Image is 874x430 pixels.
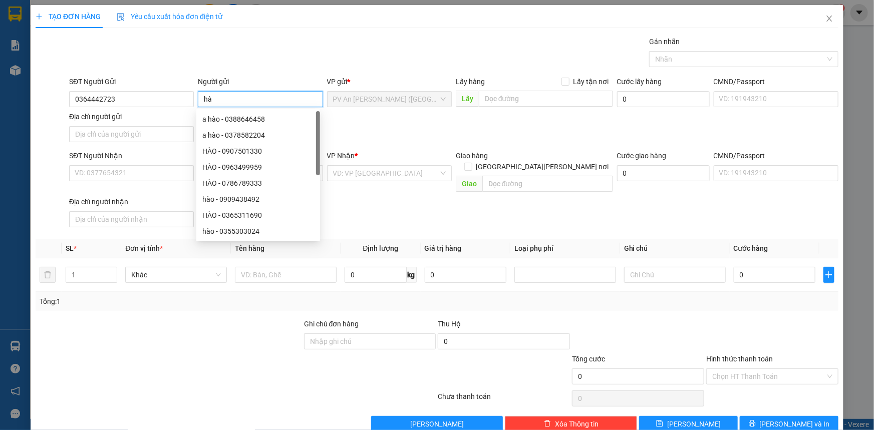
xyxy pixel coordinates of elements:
[714,76,838,87] div: CMND/Passport
[706,355,773,363] label: Hình thức thanh toán
[544,420,551,428] span: delete
[510,239,620,258] th: Loại phụ phí
[425,267,506,283] input: 0
[36,13,101,21] span: TẠO ĐƠN HÀNG
[196,223,320,239] div: hào - 0355303024
[456,91,479,107] span: Lấy
[649,38,680,46] label: Gán nhãn
[620,239,730,258] th: Ghi chú
[69,76,194,87] div: SĐT Người Gửi
[202,114,314,125] div: a hào - 0388646458
[202,162,314,173] div: HÀO - 0963499959
[131,267,221,282] span: Khác
[333,92,446,107] span: PV An Sương (Hàng Hóa)
[617,91,710,107] input: Cước lấy hàng
[624,267,726,283] input: Ghi Chú
[734,244,768,252] span: Cước hàng
[235,267,337,283] input: VD: Bàn, Ghế
[425,244,462,252] span: Giá trị hàng
[437,391,571,408] div: Chưa thanh toán
[410,418,464,429] span: [PERSON_NAME]
[117,13,222,21] span: Yêu cầu xuất hóa đơn điện tử
[617,165,710,181] input: Cước giao hàng
[482,176,613,192] input: Dọc đường
[196,175,320,191] div: HÀO - 0786789333
[363,244,398,252] span: Định lượng
[202,130,314,141] div: a hào - 0378582204
[749,420,756,428] span: printer
[125,244,163,252] span: Đơn vị tính
[569,76,613,87] span: Lấy tận nơi
[66,244,74,252] span: SL
[456,176,482,192] span: Giao
[202,178,314,189] div: HÀO - 0786789333
[438,320,461,328] span: Thu Hộ
[196,159,320,175] div: HÀO - 0963499959
[40,267,56,283] button: delete
[69,150,194,161] div: SĐT Người Nhận
[69,111,194,122] div: Địa chỉ người gửi
[202,226,314,237] div: hào - 0355303024
[456,152,488,160] span: Giao hàng
[760,418,830,429] span: [PERSON_NAME] và In
[407,267,417,283] span: kg
[198,76,323,87] div: Người gửi
[555,418,599,429] span: Xóa Thông tin
[456,78,485,86] span: Lấy hàng
[327,76,452,87] div: VP gửi
[202,210,314,221] div: HÀO - 0365311690
[196,143,320,159] div: HÀO - 0907501330
[304,320,359,328] label: Ghi chú đơn hàng
[36,13,43,20] span: plus
[196,127,320,143] div: a hào - 0378582204
[202,146,314,157] div: HÀO - 0907501330
[69,126,194,142] input: Địa chỉ của người gửi
[117,13,125,21] img: icon
[69,196,194,207] div: Địa chỉ người nhận
[196,111,320,127] div: a hào - 0388646458
[327,152,355,160] span: VP Nhận
[617,78,662,86] label: Cước lấy hàng
[472,161,613,172] span: [GEOGRAPHIC_DATA][PERSON_NAME] nơi
[714,150,838,161] div: CMND/Passport
[823,267,834,283] button: plus
[196,191,320,207] div: hào - 0909438492
[815,5,843,33] button: Close
[235,244,264,252] span: Tên hàng
[825,15,833,23] span: close
[667,418,721,429] span: [PERSON_NAME]
[572,355,605,363] span: Tổng cước
[479,91,613,107] input: Dọc đường
[196,207,320,223] div: HÀO - 0365311690
[824,271,834,279] span: plus
[656,420,663,428] span: save
[69,211,194,227] input: Địa chỉ của người nhận
[304,333,436,349] input: Ghi chú đơn hàng
[40,296,338,307] div: Tổng: 1
[617,152,667,160] label: Cước giao hàng
[202,194,314,205] div: hào - 0909438492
